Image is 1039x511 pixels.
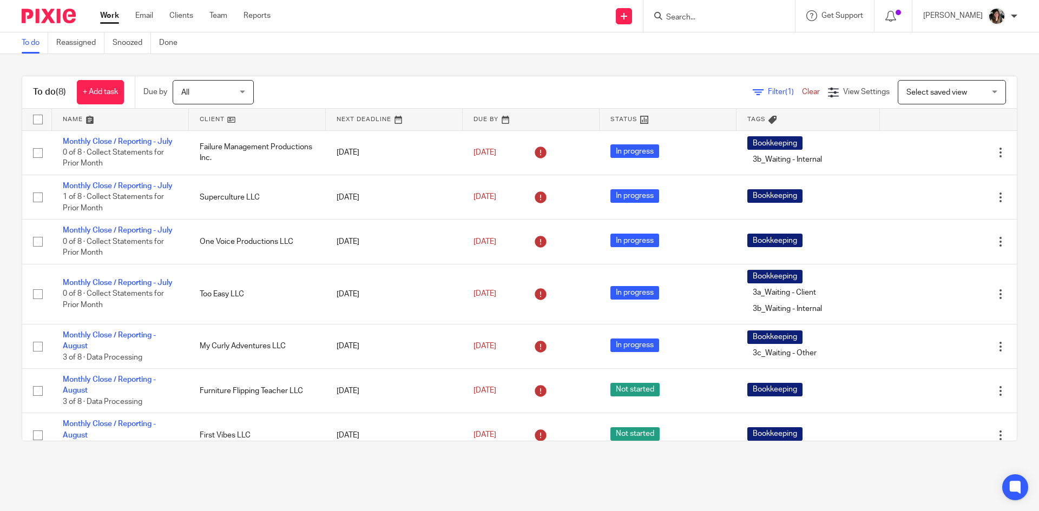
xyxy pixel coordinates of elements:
h1: To do [33,87,66,98]
a: Reassigned [56,32,104,54]
span: 0 of 8 · Collect Statements for Prior Month [63,238,164,257]
a: Snoozed [113,32,151,54]
span: In progress [610,286,659,300]
td: [DATE] [326,324,463,368]
a: Clients [169,10,193,21]
span: 1 of 8 · Collect Statements for Prior Month [63,194,164,213]
a: Monthly Close / Reporting - July [63,138,173,145]
span: View Settings [843,88,890,96]
span: Tags [747,116,766,122]
span: Select saved view [906,89,967,96]
span: 0 of 8 · Collect Statements for Prior Month [63,149,164,168]
span: Bookkeeping [747,330,803,344]
span: [DATE] [474,290,496,298]
span: 0 of 8 · Collect Statements for Prior Month [63,290,164,309]
span: In progress [610,339,659,352]
p: Due by [143,87,167,97]
span: 3b_Waiting - Internal [747,302,827,316]
td: [DATE] [326,130,463,175]
td: [DATE] [326,220,463,264]
span: Get Support [821,12,863,19]
span: 3a_Waiting - Client [747,286,821,300]
span: All [181,89,189,96]
span: In progress [610,144,659,158]
a: Monthly Close / Reporting - August [63,331,156,350]
span: 3b_Waiting - Internal [747,152,827,166]
span: Bookkeeping [747,270,803,283]
span: Bookkeeping [747,383,803,396]
td: First Vibes LLC [189,413,326,457]
td: Failure Management Productions Inc. [189,130,326,175]
a: Monthly Close / Reporting - August [63,420,156,439]
span: 3c_Waiting - Other [747,347,822,360]
input: Search [665,13,762,23]
a: Done [159,32,186,54]
p: [PERSON_NAME] [923,10,983,21]
a: Email [135,10,153,21]
a: Reports [244,10,271,21]
a: Monthly Close / Reporting - July [63,279,173,287]
a: Work [100,10,119,21]
a: Team [209,10,227,21]
td: [DATE] [326,413,463,457]
a: To do [22,32,48,54]
span: [DATE] [474,387,496,395]
span: Filter [768,88,802,96]
span: Bookkeeping [747,427,803,441]
span: (1) [785,88,794,96]
span: Not started [610,427,660,441]
span: [DATE] [474,149,496,156]
span: 3 of 8 · Data Processing [63,354,142,361]
td: Furniture Flipping Teacher LLC [189,369,326,413]
td: [DATE] [326,369,463,413]
a: Monthly Close / Reporting - August [63,376,156,394]
span: Not started [610,383,660,396]
a: Clear [802,88,820,96]
img: IMG_2906.JPEG [988,8,1005,25]
span: [DATE] [474,342,496,350]
a: Monthly Close / Reporting - July [63,182,173,190]
span: In progress [610,234,659,247]
img: Pixie [22,9,76,23]
span: 3 of 8 · Data Processing [63,398,142,406]
span: Bookkeeping [747,136,803,150]
span: [DATE] [474,194,496,201]
td: Superculture LLC [189,175,326,219]
span: [DATE] [474,238,496,245]
td: [DATE] [326,264,463,324]
td: [DATE] [326,175,463,219]
td: One Voice Productions LLC [189,220,326,264]
a: Monthly Close / Reporting - July [63,227,173,234]
span: [DATE] [474,432,496,439]
td: My Curly Adventures LLC [189,324,326,368]
span: Bookkeeping [747,234,803,247]
a: + Add task [77,80,124,104]
span: Bookkeeping [747,189,803,203]
td: Too Easy LLC [189,264,326,324]
span: In progress [610,189,659,203]
span: (8) [56,88,66,96]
